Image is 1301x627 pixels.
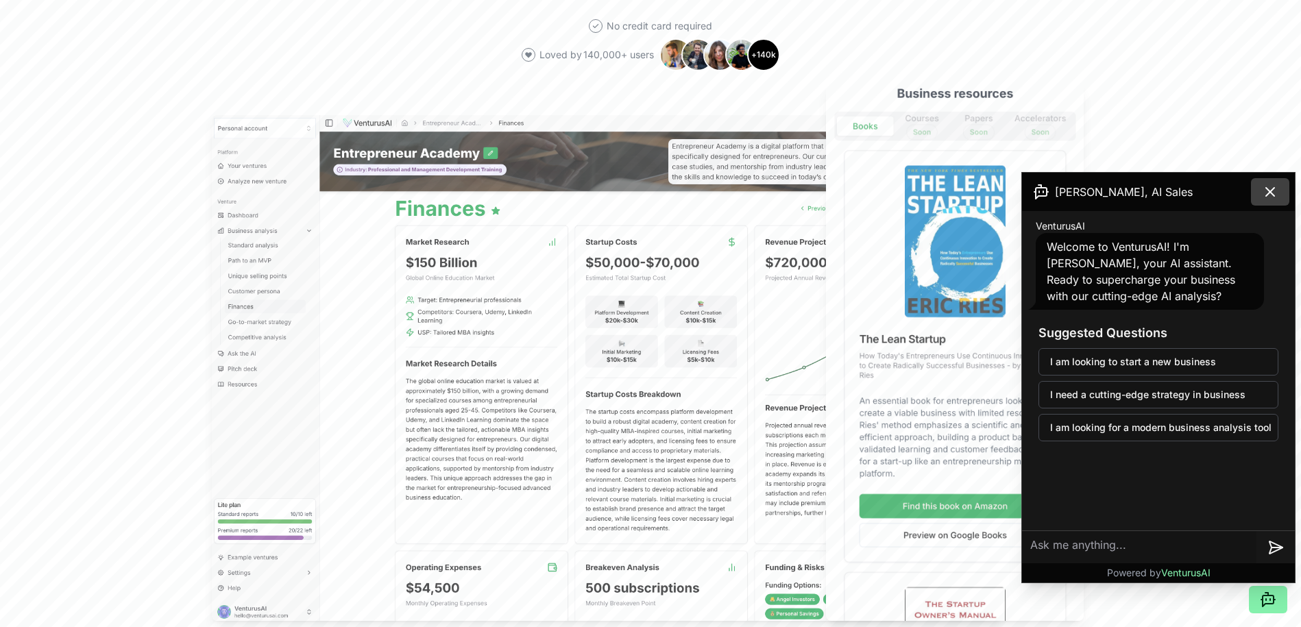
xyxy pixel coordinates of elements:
[703,38,736,71] img: Avatar 3
[1036,219,1085,233] span: VenturusAI
[681,38,714,71] img: Avatar 2
[1161,567,1211,578] span: VenturusAI
[1038,323,1278,343] h3: Suggested Questions
[1038,414,1278,441] button: I am looking for a modern business analysis tool
[1038,348,1278,376] button: I am looking to start a new business
[659,38,692,71] img: Avatar 1
[1107,566,1211,580] p: Powered by
[1055,184,1193,200] span: [PERSON_NAME], AI Sales
[1047,240,1235,303] span: Welcome to VenturusAI! I'm [PERSON_NAME], your AI assistant. Ready to supercharge your business w...
[725,38,758,71] img: Avatar 4
[1038,381,1278,408] button: I need a cutting-edge strategy in business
